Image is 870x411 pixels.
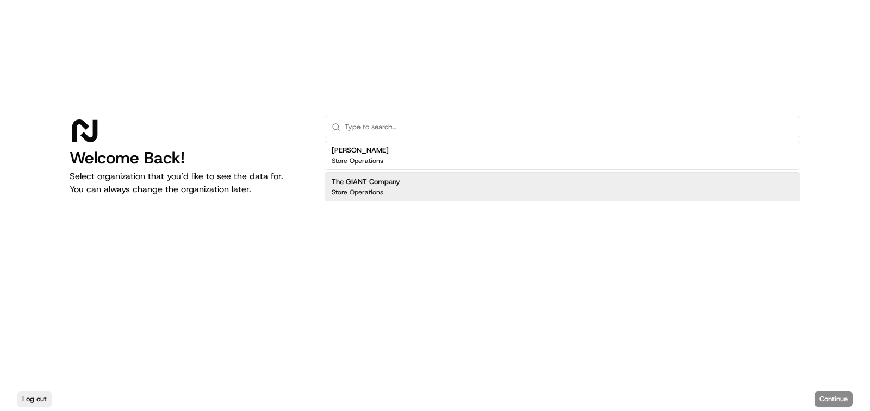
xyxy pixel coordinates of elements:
[345,116,793,138] input: Type to search...
[70,170,307,196] p: Select organization that you’d like to see the data for. You can always change the organization l...
[17,391,52,407] button: Log out
[332,146,389,155] h2: [PERSON_NAME]
[332,188,383,197] p: Store Operations
[325,138,800,204] div: Suggestions
[332,156,383,165] p: Store Operations
[332,177,400,187] h2: The GIANT Company
[70,148,307,168] h1: Welcome Back!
